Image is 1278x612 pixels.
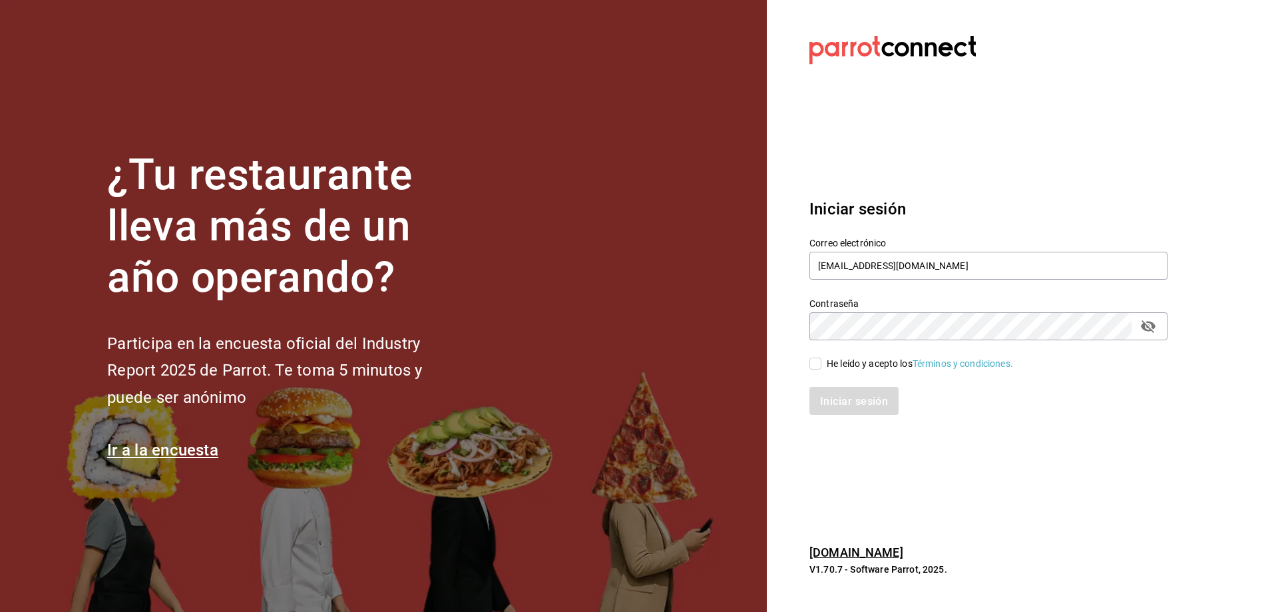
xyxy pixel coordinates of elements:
[809,298,859,309] font: Contraseña
[107,150,412,302] font: ¿Tu restaurante lleva más de un año operando?
[809,252,1168,280] input: Ingresa tu correo electrónico
[107,441,218,459] a: Ir a la encuesta
[809,545,903,559] a: [DOMAIN_NAME]
[809,200,906,218] font: Iniciar sesión
[827,358,913,369] font: He leído y acepto los
[809,564,947,575] font: V1.70.7 - Software Parrot, 2025.
[1137,315,1160,338] button: campo de contraseña
[107,334,422,408] font: Participa en la encuesta oficial del Industry Report 2025 de Parrot. Te toma 5 minutos y puede se...
[809,238,886,248] font: Correo electrónico
[913,358,1013,369] a: Términos y condiciones.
